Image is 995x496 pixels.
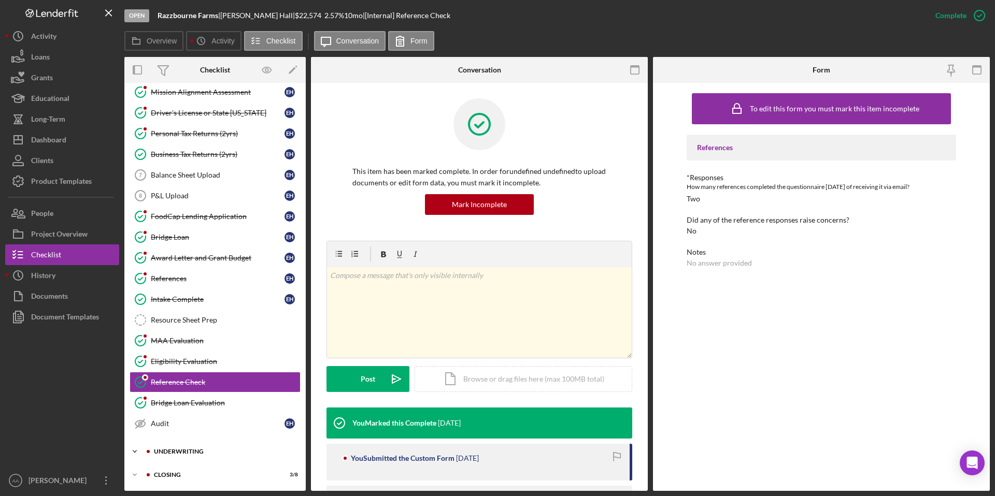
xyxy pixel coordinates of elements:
div: Documents [31,286,68,309]
div: FoodCap Lending Application [151,212,285,221]
b: Razzbourne Farms [158,11,218,20]
div: Activity [31,26,56,49]
a: Bridge LoanEH [130,227,301,247]
label: Conversation [336,37,379,45]
div: Bridge Loan [151,233,285,241]
a: Driver's License or State [US_STATE]EH [130,103,301,123]
label: Form [410,37,428,45]
button: Conversation [314,31,386,51]
a: 7Balance Sheet UploadEH [130,165,301,185]
button: Document Templates [5,307,119,327]
div: Reference Check [151,378,300,386]
a: Long-Term [5,109,119,129]
div: E H [285,149,295,159]
div: Checklist [200,66,230,74]
div: Driver's License or State [US_STATE] [151,109,285,117]
div: Educational [31,88,69,111]
a: Award Letter and Grant BudgetEH [130,247,301,268]
div: | [Internal] Reference Check [363,11,450,20]
div: Document Templates [31,307,99,330]
button: Mark Incomplete [425,194,534,215]
div: Underwriting [154,448,293,455]
div: E H [285,191,295,201]
div: Long-Term [31,109,65,132]
a: Eligibility Evaluation [130,351,301,372]
button: Project Overview [5,224,119,244]
button: Overview [124,31,183,51]
div: Loans [31,47,50,70]
div: Award Letter and Grant Budget [151,254,285,262]
p: This item has been marked complete. In order for undefined undefined to upload documents or edit ... [352,166,606,189]
button: Loans [5,47,119,67]
div: Complete [935,5,966,26]
button: Activity [186,31,241,51]
a: FoodCap Lending ApplicationEH [130,206,301,227]
a: MAA Evaluation [130,330,301,351]
button: Form [388,31,434,51]
a: History [5,265,119,286]
button: Checklist [5,244,119,265]
time: 2025-08-18 14:35 [456,454,479,462]
div: E H [285,170,295,180]
a: AuditEH [130,413,301,434]
a: Personal Tax Returns (2yrs)EH [130,123,301,144]
div: References [697,143,946,152]
div: | [158,11,220,20]
div: E H [285,294,295,304]
div: Post [361,366,375,392]
div: Business Tax Returns (2yrs) [151,150,285,158]
a: Reference Check [130,372,301,392]
div: Intake Complete [151,295,285,303]
text: AA [12,478,19,484]
div: No answer provided [687,259,752,267]
div: How many references completed the questionnaire [DATE] of receiving it via email? [687,182,956,192]
div: 10 mo [344,11,363,20]
button: Grants [5,67,119,88]
div: MAA Evaluation [151,337,300,345]
div: Form [813,66,830,74]
div: Checklist [31,244,61,268]
div: [PERSON_NAME] Hall | [220,11,295,20]
button: Educational [5,88,119,109]
div: You Marked this Complete [352,419,436,427]
div: Notes [687,248,956,256]
button: Clients [5,150,119,171]
a: Product Templates [5,171,119,192]
button: AA[PERSON_NAME] [5,470,119,491]
label: Checklist [266,37,296,45]
a: 8P&L UploadEH [130,185,301,206]
div: E H [285,128,295,139]
div: Did any of the reference responses raise concerns? [687,216,956,224]
tspan: 7 [139,172,142,178]
div: $22,574 [295,11,324,20]
div: Mission Alignment Assessment [151,88,285,96]
button: Complete [925,5,990,26]
tspan: 8 [139,193,142,199]
button: Activity [5,26,119,47]
a: Resource Sheet Prep [130,310,301,330]
a: Business Tax Returns (2yrs)EH [130,144,301,165]
div: Mark Incomplete [452,194,507,215]
div: [PERSON_NAME] [26,470,93,493]
a: Bridge Loan Evaluation [130,392,301,413]
a: People [5,203,119,224]
div: Open Intercom Messenger [960,450,985,475]
div: Balance Sheet Upload [151,171,285,179]
button: Post [326,366,409,392]
div: Conversation [458,66,501,74]
div: P&L Upload [151,192,285,200]
div: You Submitted the Custom Form [351,454,454,462]
div: References [151,274,285,283]
button: Dashboard [5,129,119,150]
div: E H [285,87,295,97]
div: Project Overview [31,224,88,247]
div: Open [124,9,149,22]
div: 3 / 8 [279,472,298,478]
div: Grants [31,67,53,91]
div: *Responses [687,173,956,182]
